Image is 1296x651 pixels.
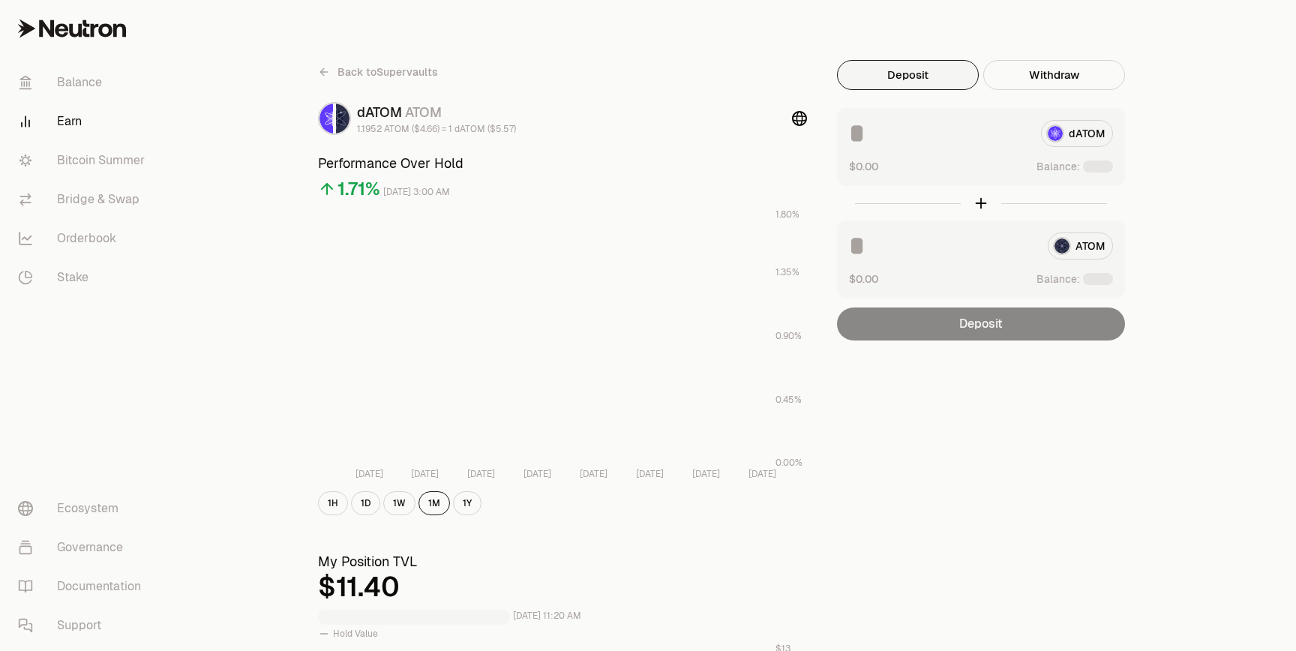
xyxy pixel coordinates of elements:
button: $0.00 [849,271,878,286]
a: Earn [6,102,162,141]
span: ATOM [405,103,442,121]
img: ATOM Logo [336,103,349,133]
tspan: 0.90% [775,330,802,342]
span: Balance: [1036,271,1080,286]
img: dATOM Logo [319,103,333,133]
a: Back toSupervaults [318,60,438,84]
button: Withdraw [983,60,1125,90]
tspan: [DATE] [636,468,664,480]
tspan: [DATE] [692,468,720,480]
div: 1.71% [337,177,380,201]
button: Deposit [837,60,979,90]
tspan: [DATE] [523,468,551,480]
button: 1Y [453,491,481,515]
a: Bitcoin Summer [6,141,162,180]
tspan: [DATE] [355,468,383,480]
a: Governance [6,528,162,567]
a: Bridge & Swap [6,180,162,219]
button: 1H [318,491,348,515]
a: Ecosystem [6,489,162,528]
a: Balance [6,63,162,102]
span: Hold Value [333,628,378,640]
a: Orderbook [6,219,162,258]
span: Balance: [1036,159,1080,174]
button: $0.00 [849,159,878,174]
tspan: 0.45% [775,394,802,406]
tspan: [DATE] [411,468,439,480]
tspan: [DATE] [748,468,776,480]
a: Documentation [6,567,162,606]
tspan: [DATE] [580,468,607,480]
a: Support [6,606,162,645]
button: 1D [351,491,380,515]
div: dATOM [357,102,516,123]
tspan: 0.00% [775,457,802,469]
tspan: 1.80% [775,208,799,220]
span: Back to Supervaults [337,64,438,79]
button: 1W [383,491,415,515]
div: 1.1952 ATOM ($4.66) = 1 dATOM ($5.57) [357,123,516,135]
button: 1M [418,491,450,515]
a: Stake [6,258,162,297]
tspan: 1.35% [775,266,799,278]
div: $11.40 [318,572,807,602]
div: [DATE] 11:20 AM [513,607,581,625]
tspan: [DATE] [467,468,495,480]
h3: My Position TVL [318,551,807,572]
div: [DATE] 3:00 AM [383,184,450,201]
h3: Performance Over Hold [318,153,807,174]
